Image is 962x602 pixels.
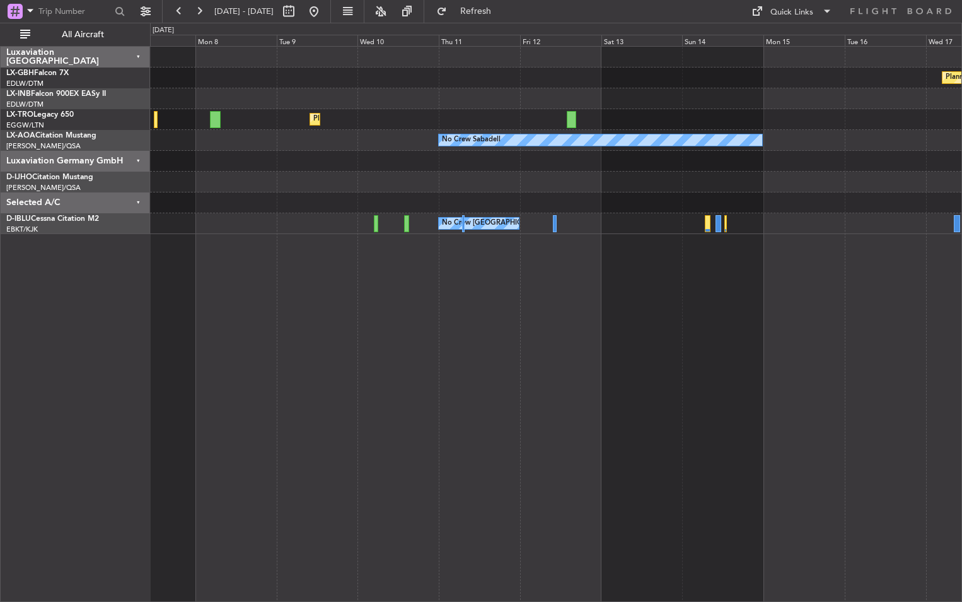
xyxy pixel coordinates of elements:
div: Planned Maint Dusseldorf [313,110,396,129]
span: LX-INB [6,90,31,98]
span: LX-TRO [6,111,33,119]
div: Sat 13 [601,35,683,46]
a: D-IBLUCessna Citation M2 [6,215,99,223]
div: Wed 10 [357,35,439,46]
div: Mon 8 [195,35,277,46]
a: [PERSON_NAME]/QSA [6,141,81,151]
a: D-IJHOCitation Mustang [6,174,93,181]
a: [PERSON_NAME]/QSA [6,183,81,192]
a: EGGW/LTN [6,121,44,130]
span: Refresh [449,7,502,16]
button: All Aircraft [14,25,137,45]
div: Sun 14 [682,35,763,46]
span: LX-AOA [6,132,35,139]
div: No Crew [GEOGRAPHIC_DATA] ([GEOGRAPHIC_DATA] National) [442,214,653,233]
a: LX-INBFalcon 900EX EASy II [6,90,106,98]
a: LX-TROLegacy 650 [6,111,74,119]
div: Fri 12 [520,35,601,46]
span: [DATE] - [DATE] [214,6,274,17]
a: LX-AOACitation Mustang [6,132,96,139]
a: EBKT/KJK [6,225,38,234]
span: All Aircraft [33,30,133,39]
div: Thu 11 [439,35,520,46]
span: D-IJHO [6,174,32,181]
a: EDLW/DTM [6,100,43,109]
span: LX-GBH [6,69,34,77]
a: LX-GBHFalcon 7X [6,69,69,77]
div: Tue 9 [277,35,358,46]
div: Quick Links [770,6,813,19]
div: Mon 15 [763,35,845,46]
div: Sun 7 [114,35,195,46]
button: Quick Links [745,1,838,21]
input: Trip Number [38,2,111,21]
span: D-IBLU [6,215,31,223]
div: [DATE] [153,25,174,36]
div: Tue 16 [845,35,926,46]
button: Refresh [431,1,506,21]
a: EDLW/DTM [6,79,43,88]
div: No Crew Sabadell [442,131,501,150]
